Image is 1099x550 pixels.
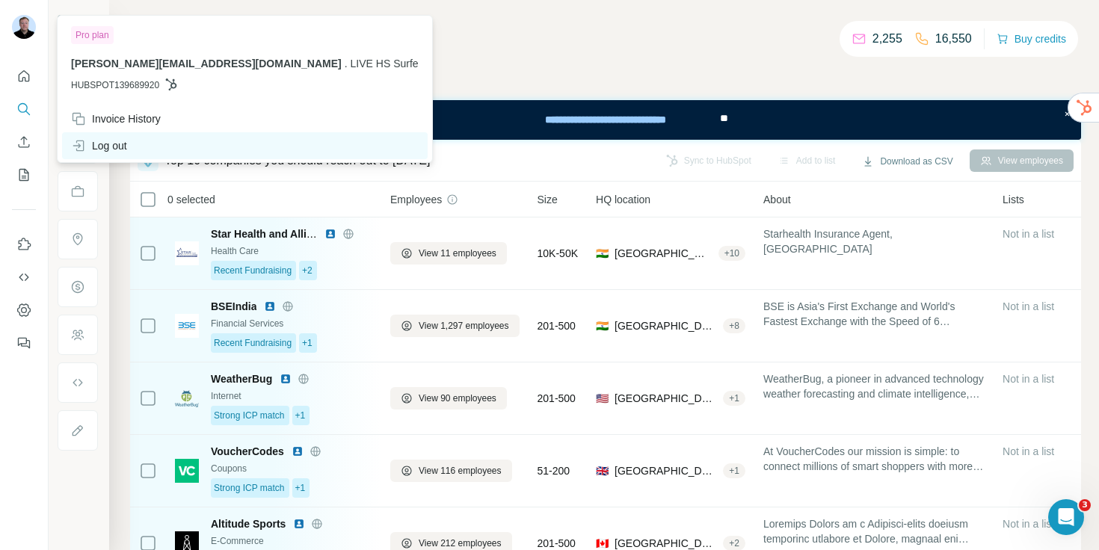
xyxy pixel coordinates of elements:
button: Feedback [12,330,36,356]
span: LIVE HS Surfe [351,58,419,69]
button: View 11 employees [390,242,507,265]
img: LinkedIn logo [293,518,305,530]
span: 10K-50K [538,246,578,261]
span: +1 [302,336,313,350]
span: Lists [1003,192,1024,207]
button: Use Surfe API [12,264,36,291]
button: Download as CSV [852,150,963,173]
button: Buy credits [997,28,1066,49]
span: Strong ICP match [214,481,285,495]
span: . [345,58,348,69]
img: LinkedIn logo [280,373,292,385]
span: BSE is Asia's First Exchange and World's Fastest Exchange with the Speed of 6 Microseconds. Bomba... [763,299,985,329]
button: Show [46,9,108,31]
p: 2,255 [872,30,902,48]
div: + 1 [723,464,745,478]
span: Recent Fundraising [214,264,292,277]
button: Search [12,96,36,123]
span: +1 [295,481,306,495]
span: HUBSPOT139689920 [71,78,159,92]
button: View 90 employees [390,387,507,410]
div: Financial Services [211,317,372,330]
span: About [763,192,791,207]
span: Not in a list [1003,445,1054,457]
span: Strong ICP match [214,409,285,422]
span: View 116 employees [419,464,502,478]
div: Coupons [211,462,372,475]
span: 🇺🇸 [596,391,609,406]
img: LinkedIn logo [264,300,276,312]
span: Not in a list [1003,518,1054,530]
span: Size [538,192,558,207]
img: Logo of WeatherBug [175,390,199,407]
span: Loremips Dolors am c Adipisci-elits doeiusm temporinc utlabore et Dolore, magnaal eni adminim ve ... [763,516,985,546]
span: View 11 employees [419,247,496,260]
span: 3 [1079,499,1091,511]
button: View 116 employees [390,460,512,482]
img: LinkedIn logo [324,228,336,240]
div: Invoice History [71,111,161,126]
span: View 1,297 employees [419,319,509,333]
div: Internet [211,389,372,403]
img: Avatar [12,15,36,39]
button: View 1,297 employees [390,315,520,337]
iframe: Banner [130,100,1081,140]
div: Log out [71,138,127,153]
div: + 8 [723,319,745,333]
span: Recent Fundraising [214,336,292,350]
span: WeatherBug, a pioneer in advanced technology weather forecasting and climate intelligence, serves... [763,371,985,401]
span: Employees [390,192,442,207]
span: Not in a list [1003,373,1054,385]
span: 🇬🇧 [596,463,609,478]
div: Pro plan [71,26,114,44]
span: View 212 employees [419,537,502,550]
button: Use Surfe on LinkedIn [12,231,36,258]
span: 🇮🇳 [596,246,609,261]
span: Star Health and Allied Insurance [211,228,371,240]
span: [PERSON_NAME][EMAIL_ADDRESS][DOMAIN_NAME] [71,58,342,69]
span: [GEOGRAPHIC_DATA], [GEOGRAPHIC_DATA] [615,318,717,333]
span: At VoucherCodes our mission is simple: to connect millions of smart shoppers with more than 5,000... [763,444,985,474]
span: Altitude Sports [211,516,286,531]
span: [GEOGRAPHIC_DATA], [US_STATE] [615,391,717,406]
div: E-Commerce [211,534,372,548]
span: [GEOGRAPHIC_DATA] [615,246,712,261]
span: 201-500 [538,391,576,406]
span: Not in a list [1003,228,1054,240]
span: HQ location [596,192,650,207]
span: View 90 employees [419,392,496,405]
span: 51-200 [538,463,570,478]
img: LinkedIn logo [292,445,304,457]
span: Starhealth Insurance Agent, [GEOGRAPHIC_DATA] [763,226,985,256]
h4: Search [130,18,1081,39]
span: +2 [302,264,313,277]
img: Logo of Star Health and Allied Insurance [175,241,199,265]
span: [GEOGRAPHIC_DATA], [GEOGRAPHIC_DATA], [GEOGRAPHIC_DATA] [615,463,717,478]
button: Enrich CSV [12,129,36,155]
span: BSEIndia [211,299,256,314]
div: + 1 [723,392,745,405]
button: Quick start [12,63,36,90]
img: Logo of BSEIndia [175,314,199,338]
div: + 2 [723,537,745,550]
span: 0 selected [167,192,215,207]
button: Dashboard [12,297,36,324]
img: Logo of VoucherCodes [175,459,199,483]
p: 16,550 [935,30,972,48]
span: 201-500 [538,318,576,333]
div: Health Care [211,244,372,258]
span: WeatherBug [211,371,272,386]
span: VoucherCodes [211,444,284,459]
span: 🇮🇳 [596,318,609,333]
div: + 10 [718,247,745,260]
iframe: Intercom live chat [1048,499,1084,535]
span: Not in a list [1003,300,1054,312]
button: My lists [12,161,36,188]
span: +1 [295,409,306,422]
